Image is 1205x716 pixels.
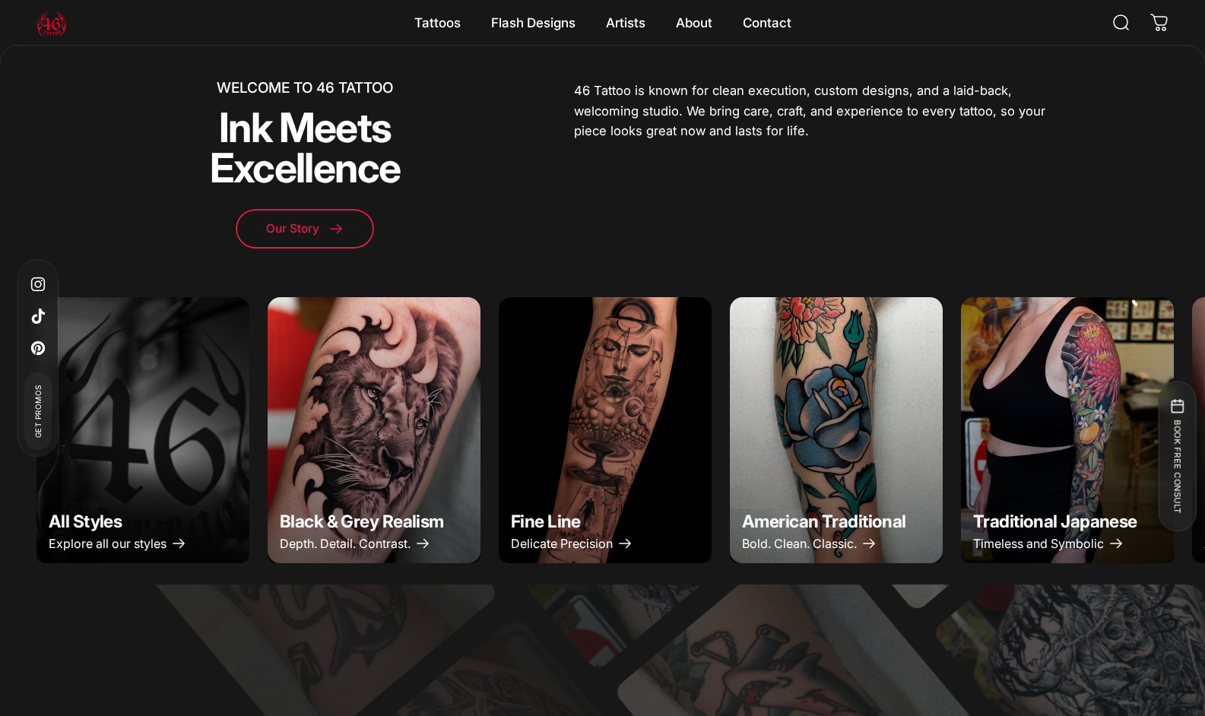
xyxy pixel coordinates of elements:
a: All Styles [36,297,249,563]
img: american traditional blue rose on forearm done at 46 tattoo toronto [730,297,943,563]
summary: Tattoos [399,7,476,39]
p: 46 Tattoo is known for clean execution, custom designs, and a laid-back, welcoming studio. We bri... [574,81,1077,141]
a: American Traditional [730,297,943,563]
h2: Ink Meets Excellence [128,107,483,189]
button: BOOK FREE CONSULT [1158,381,1196,531]
summary: Flash Designs [476,7,591,39]
a: Get Promos [24,372,52,450]
summary: About [661,7,728,39]
img: traditional japanese snake arm sleeve done at 46 tattoo toronto [961,297,1174,563]
img: fine line space tattoo at 46 tattoo toronto [493,290,717,570]
a: Black & Grey Realism [268,297,480,563]
a: Our Story [236,209,374,249]
span: Get Promos [32,385,44,438]
img: black and grey tattoo of a lion and filigree on the forearm done at 46 tattoo toronto [268,297,480,563]
summary: Artists [591,7,661,39]
a: Traditional Japanese [961,297,1174,563]
a: Fine Line [499,297,712,563]
nav: Primary [399,7,807,39]
a: 0 items [1143,6,1176,40]
a: Contact [728,7,807,39]
p: WELCOME TO 46 TATTOO [128,81,483,95]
